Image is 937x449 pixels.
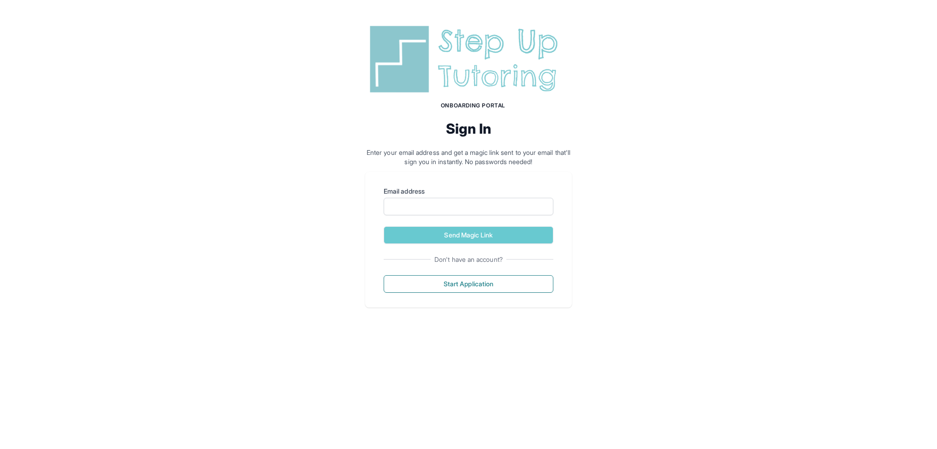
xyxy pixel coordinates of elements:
span: Don't have an account? [431,255,506,264]
h1: Onboarding Portal [374,102,572,109]
img: Step Up Tutoring horizontal logo [365,22,572,96]
p: Enter your email address and get a magic link sent to your email that'll sign you in instantly. N... [365,148,572,166]
button: Start Application [384,275,553,293]
h2: Sign In [365,120,572,137]
button: Send Magic Link [384,226,553,244]
label: Email address [384,187,553,196]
